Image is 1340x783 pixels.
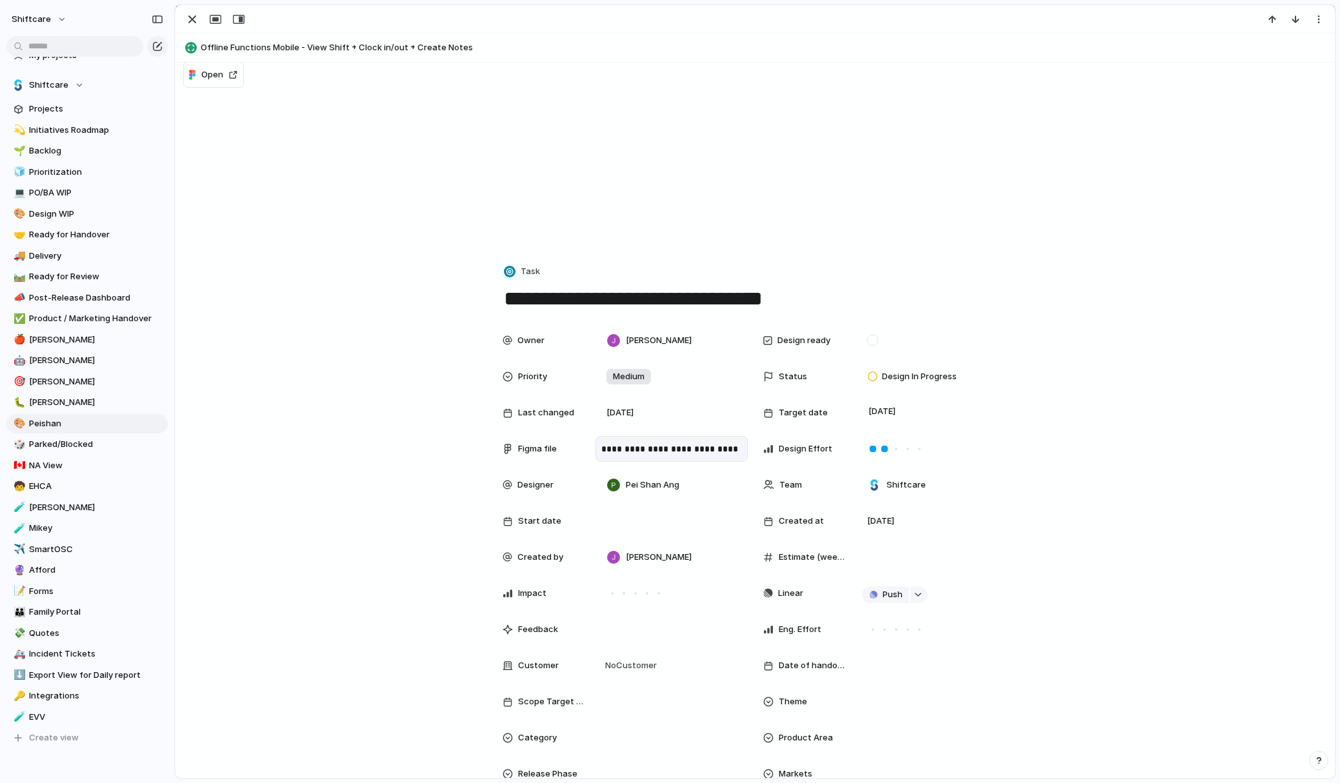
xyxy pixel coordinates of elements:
span: [PERSON_NAME] [29,354,163,367]
div: 📣Post-Release Dashboard [6,288,168,308]
span: Estimate (weeks) [779,551,846,564]
span: Product / Marketing Handover [29,312,163,325]
span: [PERSON_NAME] [626,551,692,564]
a: 🧊Prioritization [6,163,168,182]
a: 🧪EVV [6,708,168,727]
span: [DATE] [867,515,894,528]
span: Status [779,370,807,383]
button: Push [862,586,909,603]
span: Peishan [29,417,163,430]
div: ⬇️ [14,668,23,682]
span: Last changed [518,406,574,419]
a: 🎨Peishan [6,414,168,433]
div: 💫 [14,123,23,137]
span: Release Phase [518,768,577,780]
a: 🚚Delivery [6,246,168,266]
a: 👪Family Portal [6,602,168,622]
span: NA View [29,459,163,472]
div: 🧪 [14,500,23,515]
a: 🇨🇦NA View [6,456,168,475]
button: 🧒 [12,480,25,493]
div: 📝 [14,584,23,599]
button: 📝 [12,585,25,598]
span: Pei Shan Ang [626,479,679,491]
a: ✈️SmartOSC [6,540,168,559]
a: 🔮Afford [6,560,168,580]
span: shiftcare [12,13,51,26]
button: 🧪 [12,711,25,724]
span: Priority [518,370,547,383]
button: 🧊 [12,166,25,179]
button: Open [183,62,244,88]
div: 💸 [14,626,23,640]
span: Open [201,68,223,81]
span: EHCA [29,480,163,493]
button: 🤝 [12,228,25,241]
span: [DATE] [606,406,634,419]
button: ⬇️ [12,669,25,682]
div: 🚑 [14,647,23,662]
div: ⬇️Export View for Daily report [6,666,168,685]
a: 💸Quotes [6,624,168,643]
span: Export View for Daily report [29,669,163,682]
button: 💻 [12,186,25,199]
div: 🤖 [14,353,23,368]
a: 🚑Incident Tickets [6,644,168,664]
span: Feedback [518,623,558,636]
div: 🇨🇦 [14,458,23,473]
button: 🎲 [12,438,25,451]
button: 💫 [12,124,25,137]
span: Integrations [29,689,163,702]
a: 💫Initiatives Roadmap [6,121,168,140]
button: 🐛 [12,396,25,409]
button: 🎯 [12,375,25,388]
span: Linear [778,587,803,600]
a: 📝Forms [6,582,168,601]
span: Task [521,265,540,278]
span: [PERSON_NAME] [626,334,692,347]
span: [PERSON_NAME] [29,396,163,409]
button: ✈️ [12,543,25,556]
div: 🎲 [14,437,23,452]
span: No Customer [601,659,657,672]
button: 🔑 [12,689,25,702]
a: 🧒EHCA [6,477,168,496]
a: 🎨Design WIP [6,204,168,224]
span: [PERSON_NAME] [29,501,163,514]
button: 🛤️ [12,270,25,283]
span: Figma file [518,442,557,455]
span: Date of handover [779,659,846,672]
span: Delivery [29,250,163,263]
button: 🧪 [12,501,25,514]
span: Medium [613,370,645,383]
span: Customer [518,659,559,672]
span: Markets [779,768,812,780]
a: 🌱Backlog [6,141,168,161]
span: Afford [29,564,163,577]
a: 💻PO/BA WIP [6,183,168,203]
span: Design ready [777,334,830,347]
button: shiftcare [6,9,74,30]
a: 🎲Parked/Blocked [6,435,168,454]
span: Offline Functions Mobile - View Shift + Clock in/out + Create Notes [201,41,1329,54]
button: 🧪 [12,522,25,535]
div: 🔑Integrations [6,686,168,706]
a: Projects [6,99,168,119]
span: Designer [517,479,554,491]
span: PO/BA WIP [29,186,163,199]
span: Eng. Effort [779,623,821,636]
div: 👪 [14,605,23,620]
span: Impact [518,587,546,600]
span: [DATE] [865,404,899,419]
span: Target date [779,406,828,419]
span: Incident Tickets [29,648,163,660]
span: Shiftcare [29,79,68,92]
div: 🤝Ready for Handover [6,225,168,244]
